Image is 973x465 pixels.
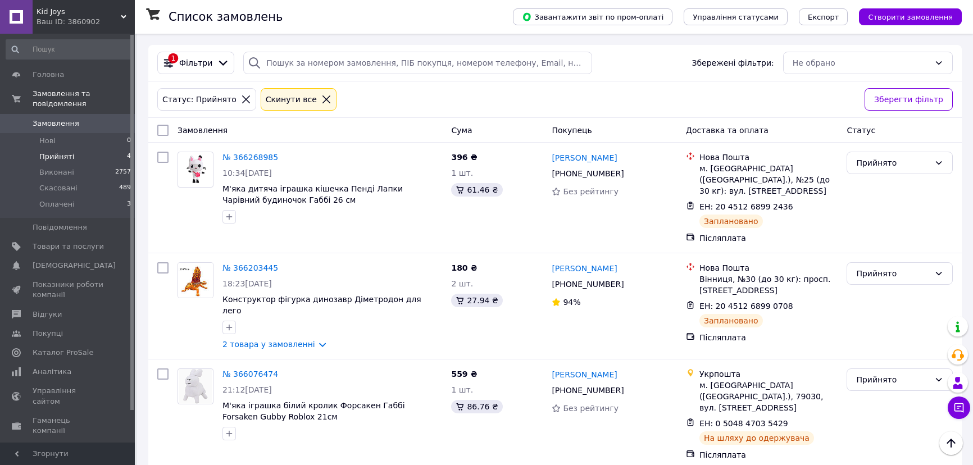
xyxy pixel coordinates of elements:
[127,152,131,162] span: 4
[808,13,839,21] span: Експорт
[699,152,838,163] div: Нова Пошта
[699,202,793,211] span: ЕН: 20 4512 6899 2436
[115,167,131,177] span: 2757
[799,8,848,25] button: Експорт
[33,241,104,252] span: Товари та послуги
[451,385,473,394] span: 1 шт.
[33,118,79,129] span: Замовлення
[848,12,962,21] a: Створити замовлення
[552,152,617,163] a: [PERSON_NAME]
[37,7,121,17] span: Kid Joys
[243,52,592,74] input: Пошук за номером замовлення, ПІБ покупця, номером телефону, Email, номером накладної
[451,370,477,379] span: 559 ₴
[699,368,838,380] div: Укрпошта
[865,88,953,111] button: Зберегти фільтр
[33,261,116,271] span: [DEMOGRAPHIC_DATA]
[178,126,228,135] span: Замовлення
[874,93,943,106] span: Зберегти фільтр
[948,396,970,419] button: Чат з покупцем
[868,13,953,21] span: Створити замовлення
[859,8,962,25] button: Створити замовлення
[699,431,814,445] div: На шляху до одержувача
[39,136,56,146] span: Нові
[33,70,64,80] span: Головна
[37,17,135,27] div: Ваш ID: 3860902
[39,167,74,177] span: Виконані
[513,8,672,25] button: Завантажити звіт по пром-оплаті
[169,10,283,24] h1: Список замовлень
[692,57,774,69] span: Збережені фільтри:
[222,168,272,177] span: 10:34[DATE]
[563,298,580,307] span: 94%
[699,262,838,273] div: Нова Пошта
[180,152,211,187] img: Фото товару
[939,431,963,455] button: Наверх
[699,273,838,296] div: Вінниця, №30 (до 30 кг): просп. [STREET_ADDRESS]
[33,386,104,406] span: Управління сайтом
[178,263,213,298] img: Фото товару
[699,419,788,428] span: ЕН: 0 5048 4703 5429
[33,222,87,233] span: Повідомлення
[563,404,619,413] span: Без рейтингу
[178,368,213,404] a: Фото товару
[847,126,875,135] span: Статус
[856,157,930,169] div: Прийнято
[178,262,213,298] a: Фото товару
[451,183,502,197] div: 61.46 ₴
[552,263,617,274] a: [PERSON_NAME]
[684,8,788,25] button: Управління статусами
[222,295,421,315] a: Конструктор фігурка динозавр Діметродон для лего
[33,367,71,377] span: Аналітика
[263,93,319,106] div: Cкинути все
[699,449,838,461] div: Післяплата
[33,348,93,358] span: Каталог ProSale
[222,153,278,162] a: № 366268985
[33,416,104,436] span: Гаманець компанії
[552,126,592,135] span: Покупець
[451,294,502,307] div: 27.94 ₴
[33,89,135,109] span: Замовлення та повідомлення
[451,168,473,177] span: 1 шт.
[699,314,763,327] div: Заплановано
[552,169,624,178] span: [PHONE_NUMBER]
[127,199,131,209] span: 3
[552,369,617,380] a: [PERSON_NAME]
[222,385,272,394] span: 21:12[DATE]
[699,233,838,244] div: Післяплата
[39,199,75,209] span: Оплачені
[451,263,477,272] span: 180 ₴
[451,279,473,288] span: 2 шт.
[222,340,315,349] a: 2 товара у замовленні
[686,126,769,135] span: Доставка та оплата
[222,401,405,421] a: М'яка іграшка білий кролик Форсакен Габбі Forsaken Gubby Roblox 21cм
[6,39,132,60] input: Пошук
[222,184,403,204] a: М'яка дитяча іграшка кішечка Пенді Лапки Чарівний будиночок Габбі 26 см
[451,126,472,135] span: Cума
[563,187,619,196] span: Без рейтингу
[522,12,663,22] span: Завантажити звіт по пром-оплаті
[119,183,131,193] span: 489
[552,386,624,395] span: [PHONE_NUMBER]
[33,309,62,320] span: Відгуки
[699,332,838,343] div: Післяплата
[33,329,63,339] span: Покупці
[222,279,272,288] span: 18:23[DATE]
[39,152,74,162] span: Прийняті
[178,152,213,188] a: Фото товару
[699,302,793,311] span: ЕН: 20 4512 6899 0708
[699,380,838,413] div: м. [GEOGRAPHIC_DATA] ([GEOGRAPHIC_DATA].), 79030, вул. [STREET_ADDRESS]
[451,153,477,162] span: 396 ₴
[856,373,930,386] div: Прийнято
[856,267,930,280] div: Прийнято
[699,163,838,197] div: м. [GEOGRAPHIC_DATA] ([GEOGRAPHIC_DATA].), №25 (до 30 кг): вул. [STREET_ADDRESS]
[179,57,212,69] span: Фільтри
[793,57,930,69] div: Не обрано
[699,215,763,228] div: Заплановано
[693,13,779,21] span: Управління статусами
[39,183,78,193] span: Скасовані
[552,280,624,289] span: [PHONE_NUMBER]
[127,136,131,146] span: 0
[33,280,104,300] span: Показники роботи компанії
